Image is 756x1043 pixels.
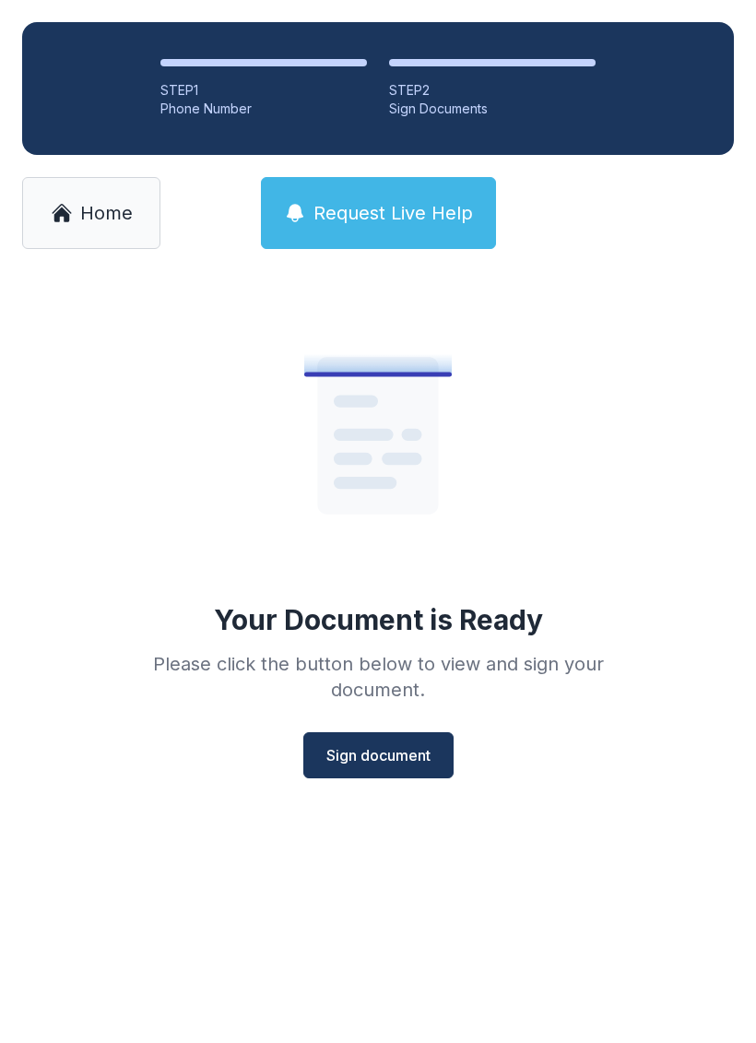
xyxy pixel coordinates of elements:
div: Sign Documents [389,100,596,118]
span: Request Live Help [313,200,473,226]
div: STEP 1 [160,81,367,100]
div: Phone Number [160,100,367,118]
span: Home [80,200,133,226]
span: Sign document [326,744,431,766]
div: STEP 2 [389,81,596,100]
div: Your Document is Ready [214,603,543,636]
div: Please click the button below to view and sign your document. [112,651,644,703]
